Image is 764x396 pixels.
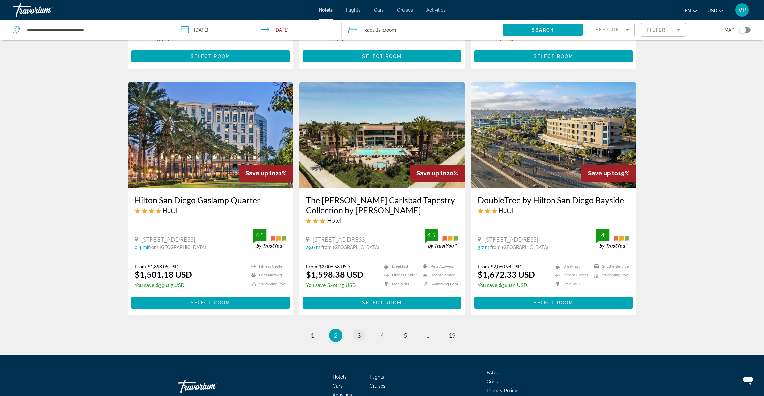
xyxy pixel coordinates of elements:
[552,281,591,287] li: Free WiFi
[128,82,293,188] img: Hotel image
[595,27,630,32] span: Best Deals
[484,236,538,243] span: [STREET_ADDRESS]
[191,300,230,305] span: Select Room
[487,370,498,375] span: FAQs
[253,229,286,248] img: trustyou-badge.svg
[370,383,385,389] a: Cruises
[419,272,458,278] li: Room Service
[362,300,402,305] span: Select Room
[427,332,431,339] span: ...
[478,195,630,205] h3: DoubleTree by Hilton San Diego Bayside
[707,8,717,13] span: USD
[239,165,293,182] div: 21%
[306,195,458,215] a: The [PERSON_NAME] Carlsbad Tapestry Collection by [PERSON_NAME]
[342,20,503,40] button: Travelers: 3 adults, 0 children
[313,236,366,243] span: [STREET_ADDRESS]
[306,283,363,288] p: $408.15 USD
[148,264,179,269] del: $1,898.05 USD
[248,281,286,287] li: Swimming Pool
[135,264,146,269] span: From
[381,25,396,34] span: , 1
[641,23,686,37] button: Filter
[303,297,461,309] button: Select Room
[471,82,636,188] img: Hotel image
[174,20,342,40] button: Check-in date: Sep 17, 2025 Check-out date: Sep 24, 2025
[135,207,287,214] div: 4 star Hotel
[135,283,192,288] p: $396.87 USD
[478,245,490,250] span: 3.7 mi
[737,369,759,391] iframe: Button to launch messaging window
[588,170,618,177] span: Save up to
[685,8,691,13] span: en
[135,195,287,205] a: Hilton San Diego Gaslamp Quarter
[364,25,381,34] span: 3
[552,264,591,269] li: Breakfast
[474,52,633,59] a: Select Room
[474,298,633,305] a: Select Room
[333,374,347,380] a: Hotels
[319,264,350,269] del: $2,006.53 USD
[503,24,583,36] button: Search
[581,165,636,182] div: 19%
[381,272,419,278] li: Fitness Center
[367,27,381,33] span: Adults
[253,231,266,239] div: 4.5
[306,269,363,279] ins: $1,598.38 USD
[449,332,455,339] span: 19
[131,298,290,305] a: Select Room
[397,7,413,13] a: Cruises
[419,264,458,269] li: Pets Allowed
[148,245,206,250] span: from [GEOGRAPHIC_DATA]
[381,332,384,339] span: 4
[245,170,275,177] span: Save up to
[738,7,746,13] span: VP
[303,50,461,62] button: Select Room
[552,272,591,278] li: Fitness Center
[478,269,535,279] ins: $1,672.33 USD
[385,27,396,33] span: Room
[306,264,317,269] span: From
[135,283,154,288] span: You save
[478,283,497,288] span: You save
[319,7,333,13] a: Hotels
[303,298,461,305] a: Select Room
[346,7,361,13] a: Flights
[491,264,522,269] del: $2,060.94 USD
[381,264,419,269] li: Breakfast
[487,388,517,393] a: Privacy Policy
[357,332,361,339] span: 3
[478,283,535,288] p: $388.61 USD
[410,165,465,182] div: 20%
[362,54,402,59] span: Select Room
[163,207,177,214] span: Hotel
[532,27,554,33] span: Search
[425,231,438,239] div: 4.5
[299,82,465,188] a: Hotel image
[306,217,458,224] div: 3 star Hotel
[370,374,384,380] span: Flights
[591,272,629,278] li: Swimming Pool
[487,379,504,384] a: Contact
[426,7,446,13] a: Activities
[191,54,230,59] span: Select Room
[734,27,751,33] button: Toggle map
[333,383,343,389] a: Cars
[374,7,384,13] a: Cars
[416,170,446,177] span: Save up to
[327,217,341,224] span: Hotel
[128,329,636,342] nav: Pagination
[135,269,192,279] ins: $1,501.18 USD
[724,25,734,34] span: Map
[534,300,573,305] span: Select Room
